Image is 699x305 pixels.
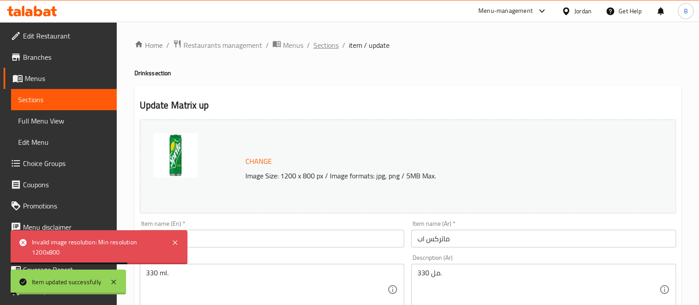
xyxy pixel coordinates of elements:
[4,238,117,259] a: Upsell
[18,116,110,126] span: Full Menu View
[272,39,303,51] a: Menus
[166,40,169,50] li: /
[23,31,110,41] span: Edit Restaurant
[140,99,676,112] h2: Update Matrix up
[307,40,310,50] li: /
[4,195,117,216] a: Promotions
[11,110,117,131] a: Full Menu View
[18,137,110,147] span: Edit Menu
[23,179,110,190] span: Coupons
[23,158,110,169] span: Choice Groups
[11,89,117,110] a: Sections
[349,40,390,50] span: item / update
[23,222,110,232] span: Menu disclaimer
[242,152,275,170] button: Change
[478,6,533,16] div: Menu-management
[342,40,345,50] li: /
[183,40,262,50] span: Restaurants management
[140,230,405,247] input: Enter name En
[11,131,117,153] a: Edit Menu
[134,69,681,77] h4: Drinks section
[153,133,198,178] img: Sprite_330ML638057946580292588.jpg
[18,94,110,105] span: Sections
[32,237,163,257] div: Invalid image resolution: Min resolution 1200x800
[4,25,117,46] a: Edit Restaurant
[245,155,272,168] span: Change
[23,264,110,275] span: Coverage Report
[313,40,339,50] a: Sections
[23,52,110,62] span: Branches
[4,216,117,238] a: Menu disclaimer
[32,277,101,287] div: Item updated successfully
[23,201,110,211] span: Promotions
[684,6,688,16] span: B
[411,230,676,247] input: Enter name Ar
[25,73,110,84] span: Menus
[4,153,117,174] a: Choice Groups
[4,46,117,68] a: Branches
[266,40,269,50] li: /
[283,40,303,50] span: Menus
[4,280,117,301] a: Grocery Checklist
[4,259,117,280] a: Coverage Report
[134,39,681,51] nav: breadcrumb
[134,40,163,50] a: Home
[242,170,624,181] p: Image Size: 1200 x 800 px / Image formats: jpg, png / 5MB Max.
[23,286,110,296] span: Grocery Checklist
[4,68,117,89] a: Menus
[574,6,592,16] div: Jordan
[4,174,117,195] a: Coupons
[173,39,262,51] a: Restaurants management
